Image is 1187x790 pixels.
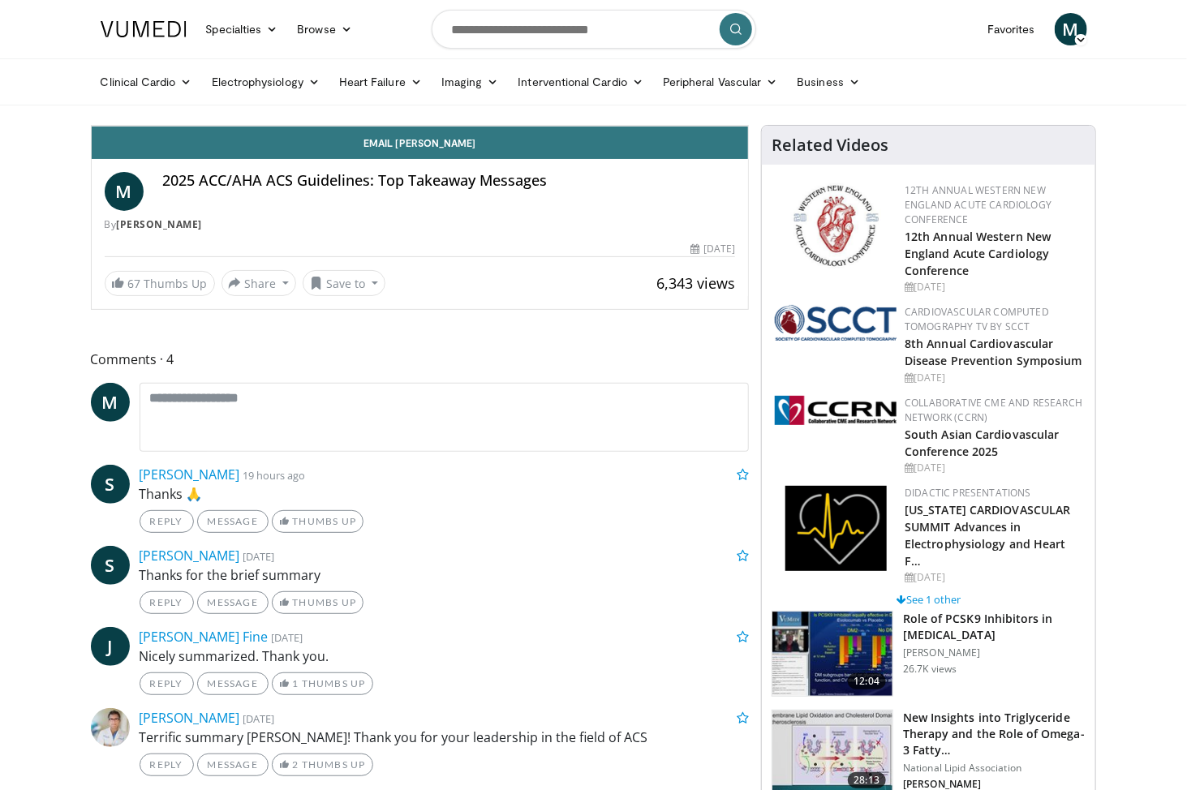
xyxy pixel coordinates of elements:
h3: New Insights into Triglyceride Therapy and the Role of Omega-3 Fatty… [903,710,1086,758]
a: Thumbs Up [272,591,363,614]
img: 1860aa7a-ba06-47e3-81a4-3dc728c2b4cf.png.150x105_q85_autocrop_double_scale_upscale_version-0.2.png [785,486,887,571]
a: S [91,546,130,585]
a: Message [197,672,269,695]
span: 12:04 [848,673,887,689]
a: South Asian Cardiovascular Conference 2025 [905,427,1060,459]
span: Comments 4 [91,349,750,370]
a: Imaging [432,66,509,98]
a: Clinical Cardio [91,66,202,98]
a: Reply [140,591,194,614]
a: 67 Thumbs Up [105,271,215,296]
div: [DATE] [905,371,1082,385]
p: 26.7K views [903,663,957,676]
a: S [91,465,130,504]
a: Interventional Cardio [509,66,654,98]
a: 12:04 Role of PCSK9 Inhibitors in [MEDICAL_DATA] [PERSON_NAME] 26.7K views [772,611,1086,697]
a: Message [197,591,269,614]
a: [PERSON_NAME] [140,709,240,727]
a: Thumbs Up [272,510,363,533]
span: 28:13 [848,772,887,788]
p: Nicely summarized. Thank you. [140,646,750,666]
img: 3346fd73-c5f9-4d1f-bb16-7b1903aae427.150x105_q85_crop-smart_upscale.jpg [772,612,892,696]
small: [DATE] [243,549,275,564]
h4: 2025 ACC/AHA ACS Guidelines: Top Takeaway Messages [163,172,736,190]
a: 1 Thumbs Up [272,672,373,695]
input: Search topics, interventions [432,10,756,49]
a: 2 Thumbs Up [272,754,373,776]
p: National Lipid Association [903,762,1086,775]
a: Reply [140,510,194,533]
small: [DATE] [272,630,303,645]
a: [PERSON_NAME] [140,466,240,483]
span: 6,343 views [656,273,735,293]
a: [US_STATE] CARDIOVASCULAR SUMMIT Advances in Electrophysiology and Heart F… [905,502,1071,569]
p: Thanks for the brief summary [140,565,750,585]
a: J [91,627,130,666]
a: M [91,383,130,422]
button: Share [221,270,297,296]
button: Save to [303,270,385,296]
span: 67 [128,276,141,291]
span: 2 [292,758,299,771]
img: Avatar [91,708,130,747]
img: VuMedi Logo [101,21,187,37]
img: 0954f259-7907-4053-a817-32a96463ecc8.png.150x105_q85_autocrop_double_scale_upscale_version-0.2.png [791,183,881,268]
a: Favorites [978,13,1045,45]
a: Collaborative CME and Research Network (CCRN) [905,396,1082,424]
div: By [105,217,736,232]
a: Browse [287,13,362,45]
a: Peripheral Vascular [653,66,787,98]
a: 12th Annual Western New England Acute Cardiology Conference [905,229,1051,278]
img: a04ee3ba-8487-4636-b0fb-5e8d268f3737.png.150x105_q85_autocrop_double_scale_upscale_version-0.2.png [775,396,897,425]
a: Electrophysiology [202,66,329,98]
a: Email [PERSON_NAME] [92,127,749,159]
a: Reply [140,754,194,776]
a: Reply [140,672,194,695]
a: Heart Failure [329,66,432,98]
div: [DATE] [691,242,735,256]
a: [PERSON_NAME] [140,547,240,565]
small: 19 hours ago [243,468,306,483]
div: Didactic Presentations [905,486,1082,500]
a: M [105,172,144,211]
span: 1 [292,677,299,689]
h3: Role of PCSK9 Inhibitors in [MEDICAL_DATA] [903,611,1086,643]
a: See 1 other [897,592,961,607]
h4: Related Videos [772,135,888,155]
a: 12th Annual Western New England Acute Cardiology Conference [905,183,1052,226]
div: [DATE] [905,461,1082,475]
p: Terrific summary [PERSON_NAME]! Thank you for your leadership in the field of ACS [140,728,750,747]
p: Thanks 🙏 [140,484,750,504]
a: 8th Annual Cardiovascular Disease Prevention Symposium [905,336,1082,368]
a: Business [787,66,870,98]
a: [PERSON_NAME] Fine [140,628,269,646]
a: Message [197,510,269,533]
div: [DATE] [905,570,1082,585]
a: [PERSON_NAME] [117,217,203,231]
p: [PERSON_NAME] [903,646,1086,659]
a: Message [197,754,269,776]
a: M [1055,13,1087,45]
small: [DATE] [243,711,275,726]
img: 51a70120-4f25-49cc-93a4-67582377e75f.png.150x105_q85_autocrop_double_scale_upscale_version-0.2.png [775,305,897,341]
div: [DATE] [905,280,1082,294]
a: Specialties [196,13,288,45]
a: Cardiovascular Computed Tomography TV by SCCT [905,305,1049,333]
video-js: Video Player [92,126,749,127]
